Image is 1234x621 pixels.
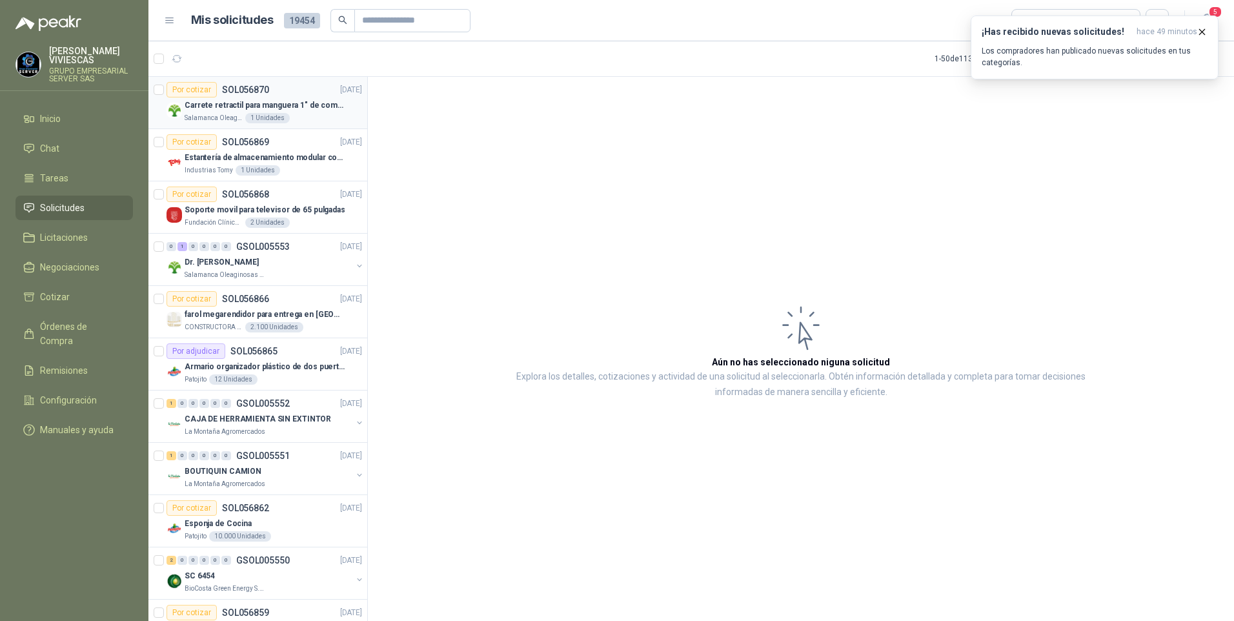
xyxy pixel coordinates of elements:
[188,399,198,408] div: 0
[245,218,290,228] div: 2 Unidades
[49,46,133,65] p: [PERSON_NAME] VIVIESCAS
[222,504,269,513] p: SOL056862
[236,399,290,408] p: GSOL005552
[340,398,362,410] p: [DATE]
[148,77,367,129] a: Por cotizarSOL056870[DATE] Company LogoCarrete retractil para manguera 1" de combustibleSalamanca...
[185,465,261,478] p: BOUTIQUIN CAMION
[185,479,265,489] p: La Montaña Agromercados
[340,136,362,148] p: [DATE]
[185,204,345,216] p: Soporte movil para televisor de 65 pulgadas
[209,374,258,385] div: 12 Unidades
[15,418,133,442] a: Manuales y ayuda
[40,141,59,156] span: Chat
[185,518,252,530] p: Esponja de Cocina
[222,608,269,617] p: SOL056859
[185,531,207,542] p: Patojito
[167,343,225,359] div: Por adjudicar
[188,451,198,460] div: 0
[40,230,88,245] span: Licitaciones
[185,99,345,112] p: Carrete retractil para manguera 1" de combustible
[15,136,133,161] a: Chat
[210,451,220,460] div: 0
[148,338,367,391] a: Por adjudicarSOL056865[DATE] Company LogoArmario organizador plástico de dos puertas de acuerdo a...
[185,218,243,228] p: Fundación Clínica Shaio
[338,15,347,25] span: search
[167,396,365,437] a: 1 0 0 0 0 0 GSOL005552[DATE] Company LogoCAJA DE HERRAMIENTA SIN EXTINTORLa Montaña Agromercados
[340,502,362,514] p: [DATE]
[167,605,217,620] div: Por cotizar
[167,448,365,489] a: 1 0 0 0 0 0 GSOL005551[DATE] Company LogoBOUTIQUIN CAMIONLa Montaña Agromercados
[222,85,269,94] p: SOL056870
[49,67,133,83] p: GRUPO EMPRESARIAL SERVER SAS
[167,500,217,516] div: Por cotizar
[167,416,182,432] img: Company Logo
[167,242,176,251] div: 0
[222,190,269,199] p: SOL056868
[185,374,207,385] p: Patojito
[236,165,280,176] div: 1 Unidades
[40,171,68,185] span: Tareas
[245,322,303,332] div: 2.100 Unidades
[15,15,81,31] img: Logo peakr
[340,450,362,462] p: [DATE]
[185,270,266,280] p: Salamanca Oleaginosas SAS
[185,113,243,123] p: Salamanca Oleaginosas SAS
[40,320,121,348] span: Órdenes de Compra
[1195,9,1219,32] button: 5
[40,363,88,378] span: Remisiones
[40,112,61,126] span: Inicio
[167,553,365,594] a: 2 0 0 0 0 0 GSOL005550[DATE] Company LogoSC 6454BioCosta Green Energy S.A.S
[40,290,70,304] span: Cotizar
[40,260,99,274] span: Negociaciones
[245,113,290,123] div: 1 Unidades
[40,393,97,407] span: Configuración
[340,607,362,619] p: [DATE]
[185,256,259,269] p: Dr. [PERSON_NAME]
[167,469,182,484] img: Company Logo
[167,451,176,460] div: 1
[185,165,233,176] p: Industrias Tomy
[340,84,362,96] p: [DATE]
[935,48,1023,69] div: 1 - 50 de 11399
[221,451,231,460] div: 0
[188,242,198,251] div: 0
[236,451,290,460] p: GSOL005551
[221,556,231,565] div: 0
[177,242,187,251] div: 1
[712,355,890,369] h3: Aún no has seleccionado niguna solicitud
[15,196,133,220] a: Solicitudes
[191,11,274,30] h1: Mis solicitudes
[199,399,209,408] div: 0
[167,573,182,589] img: Company Logo
[167,155,182,170] img: Company Logo
[210,242,220,251] div: 0
[15,388,133,412] a: Configuración
[221,399,231,408] div: 0
[148,495,367,547] a: Por cotizarSOL056862[DATE] Company LogoEsponja de CocinaPatojito10.000 Unidades
[177,399,187,408] div: 0
[284,13,320,28] span: 19454
[230,347,278,356] p: SOL056865
[167,312,182,327] img: Company Logo
[199,451,209,460] div: 0
[185,322,243,332] p: CONSTRUCTORA GRUPO FIP
[40,201,85,215] span: Solicitudes
[167,556,176,565] div: 2
[15,358,133,383] a: Remisiones
[982,26,1131,37] h3: ¡Has recibido nuevas solicitudes!
[340,241,362,253] p: [DATE]
[209,531,271,542] div: 10.000 Unidades
[148,129,367,181] a: Por cotizarSOL056869[DATE] Company LogoEstantería de almacenamiento modular con organizadores abi...
[340,345,362,358] p: [DATE]
[185,309,345,321] p: farol megarendidor para entrega en [GEOGRAPHIC_DATA]
[177,556,187,565] div: 0
[185,584,266,594] p: BioCosta Green Energy S.A.S
[199,556,209,565] div: 0
[167,82,217,97] div: Por cotizar
[15,225,133,250] a: Licitaciones
[148,181,367,234] a: Por cotizarSOL056868[DATE] Company LogoSoporte movil para televisor de 65 pulgadasFundación Clíni...
[222,294,269,303] p: SOL056866
[15,107,133,131] a: Inicio
[167,207,182,223] img: Company Logo
[167,364,182,380] img: Company Logo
